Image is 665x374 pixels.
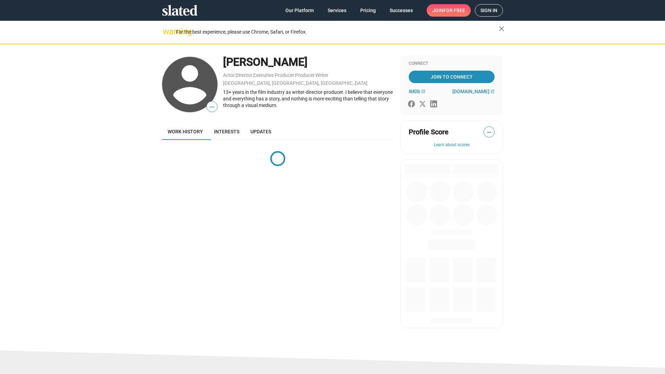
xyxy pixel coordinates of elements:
span: Join To Connect [410,71,493,83]
a: [GEOGRAPHIC_DATA], [GEOGRAPHIC_DATA], [GEOGRAPHIC_DATA] [223,80,367,86]
a: Our Platform [280,4,319,17]
a: Writer [316,72,328,78]
a: Actor [223,72,235,78]
a: Producer [295,72,315,78]
span: — [207,103,217,112]
a: Sign in [475,4,503,17]
a: Updates [245,123,277,140]
button: Learn about scores [409,142,495,148]
a: Successes [384,4,418,17]
mat-icon: open_in_new [421,89,425,93]
mat-icon: warning [163,27,171,36]
a: Executive Producer [253,72,294,78]
span: — [484,128,494,137]
span: Work history [168,129,203,134]
a: Work history [162,123,209,140]
a: IMDb [409,89,425,94]
a: Director [236,72,252,78]
span: [DOMAIN_NAME] [452,89,489,94]
span: , [294,74,295,78]
span: Profile Score [409,127,449,137]
span: Services [328,4,346,17]
a: Join To Connect [409,71,495,83]
a: Pricing [355,4,381,17]
span: Sign in [480,5,497,16]
mat-icon: open_in_new [490,89,495,93]
div: Connect [409,61,495,66]
span: Successes [390,4,413,17]
a: Interests [209,123,245,140]
span: Updates [250,129,271,134]
a: [DOMAIN_NAME] [452,89,495,94]
span: Our Platform [285,4,314,17]
a: Services [322,4,352,17]
span: , [315,74,316,78]
div: 13+ years in the film industry as writer-director-producer. I believe that everyone and everythin... [223,89,393,108]
a: Joinfor free [427,4,471,17]
span: Join [432,4,465,17]
span: IMDb [409,89,420,94]
span: , [235,74,236,78]
span: Interests [214,129,239,134]
mat-icon: close [497,25,506,33]
div: For the best experience, please use Chrome, Safari, or Firefox. [176,27,499,37]
span: Pricing [360,4,376,17]
span: for free [443,4,465,17]
div: [PERSON_NAME] [223,55,393,70]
